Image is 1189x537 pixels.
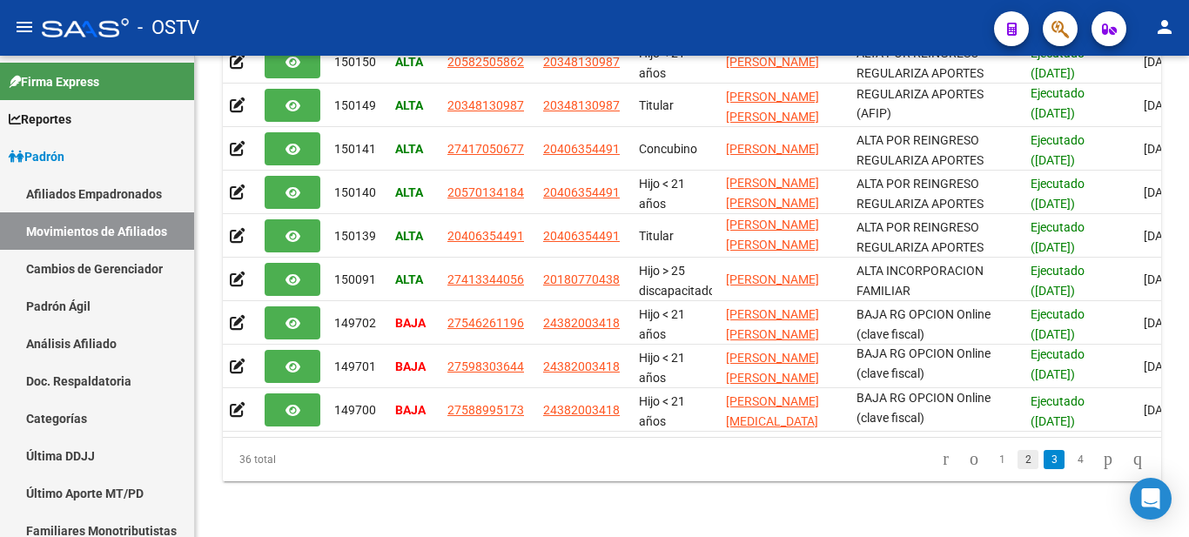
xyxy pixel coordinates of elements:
span: [PERSON_NAME] [726,142,819,156]
span: Ejecutado ([DATE]) [1031,86,1085,120]
span: 149702 [334,316,376,330]
span: [DATE] [1144,142,1179,156]
div: Open Intercom Messenger [1130,478,1172,520]
span: 20406354491 [543,185,620,199]
span: 27413344056 [447,272,524,286]
span: [PERSON_NAME] [PERSON_NAME] [726,351,819,385]
a: go to previous page [962,450,986,469]
span: [PERSON_NAME] [PERSON_NAME] [726,307,819,341]
span: BAJA RG OPCION Online (clave fiscal) [856,307,991,341]
span: [DATE] [1144,359,1179,373]
li: page 1 [989,445,1015,474]
a: 2 [1018,450,1038,469]
mat-icon: person [1154,17,1175,37]
span: [PERSON_NAME] [726,55,819,69]
span: 20348130987 [447,98,524,112]
a: 4 [1070,450,1091,469]
li: page 2 [1015,445,1041,474]
span: 20570134184 [447,185,524,199]
span: Hijo < 21 años [639,351,685,385]
span: Ejecutado ([DATE]) [1031,307,1085,341]
span: ALTA POR REINGRESO REGULARIZA APORTES (AFIP) [856,177,984,231]
mat-icon: menu [14,17,35,37]
strong: ALTA [395,142,423,156]
strong: ALTA [395,272,423,286]
strong: BAJA [395,316,426,330]
strong: ALTA [395,55,423,69]
li: page 3 [1041,445,1067,474]
div: 36 total [223,438,407,481]
span: 149700 [334,403,376,417]
li: page 4 [1067,445,1093,474]
strong: ALTA [395,185,423,199]
span: [DATE] [1144,403,1179,417]
strong: ALTA [395,229,423,243]
span: [DATE] [1144,272,1179,286]
span: ALTA POR REINGRESO REGULARIZA APORTES (AFIP) [856,46,984,100]
span: 150139 [334,229,376,243]
strong: BAJA [395,403,426,417]
span: ALTA POR REINGRESO REGULARIZA APORTES (AFIP) [856,67,984,121]
span: 20406354491 [543,142,620,156]
span: 27546261196 [447,316,524,330]
span: Firma Express [9,72,99,91]
strong: BAJA [395,359,426,373]
span: Titular [639,229,674,243]
a: go to first page [935,450,957,469]
span: 150140 [334,185,376,199]
span: Hijo < 21 años [639,177,685,211]
span: 27598303644 [447,359,524,373]
span: 24382003418 [543,403,620,417]
strong: ALTA [395,98,423,112]
a: go to last page [1125,450,1150,469]
span: 27417050677 [447,142,524,156]
span: 20348130987 [543,98,620,112]
span: 150141 [334,142,376,156]
span: Reportes [9,110,71,129]
span: 150149 [334,98,376,112]
span: Ejecutado ([DATE]) [1031,394,1085,428]
span: 20406354491 [447,229,524,243]
span: [PERSON_NAME][MEDICAL_DATA] [726,394,819,428]
span: [PERSON_NAME] [726,272,819,286]
span: Ejecutado ([DATE]) [1031,220,1085,254]
span: [DATE] [1144,316,1179,330]
span: Padrón [9,147,64,166]
span: Hijo > 25 discapacitado [639,264,715,298]
span: 24382003418 [543,359,620,373]
span: Hijo < 21 años [639,394,685,428]
span: Hijo < 21 años [639,307,685,341]
span: [DATE] [1144,98,1179,112]
span: [DATE] [1144,55,1179,69]
span: Ejecutado ([DATE]) [1031,264,1085,298]
span: Ejecutado ([DATE]) [1031,177,1085,211]
span: - OSTV [138,9,199,47]
span: 20406354491 [543,229,620,243]
span: Titular [639,98,674,112]
span: [DATE] [1144,185,1179,199]
span: Ejecutado ([DATE]) [1031,133,1085,167]
span: 150150 [334,55,376,69]
a: go to next page [1096,450,1120,469]
span: ALTA POR REINGRESO REGULARIZA APORTES (AFIP) [856,133,984,187]
span: 20582505862 [447,55,524,69]
span: [DATE] [1144,229,1179,243]
span: ALTA POR REINGRESO REGULARIZA APORTES (AFIP) [856,220,984,274]
span: 150091 [334,272,376,286]
span: 20180770438 [543,272,620,286]
span: [PERSON_NAME] [PERSON_NAME] [726,90,819,124]
span: [PERSON_NAME] [PERSON_NAME] [PERSON_NAME] [726,176,819,230]
span: ALTA INCORPORACION FAMILIAR [856,264,984,298]
span: Ejecutado ([DATE]) [1031,347,1085,381]
a: 3 [1044,450,1065,469]
span: [PERSON_NAME] [PERSON_NAME] [726,218,819,252]
span: 27588995173 [447,403,524,417]
span: Concubino [639,142,697,156]
a: 1 [991,450,1012,469]
span: 24382003418 [543,316,620,330]
span: 20348130987 [543,55,620,69]
span: 149701 [334,359,376,373]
